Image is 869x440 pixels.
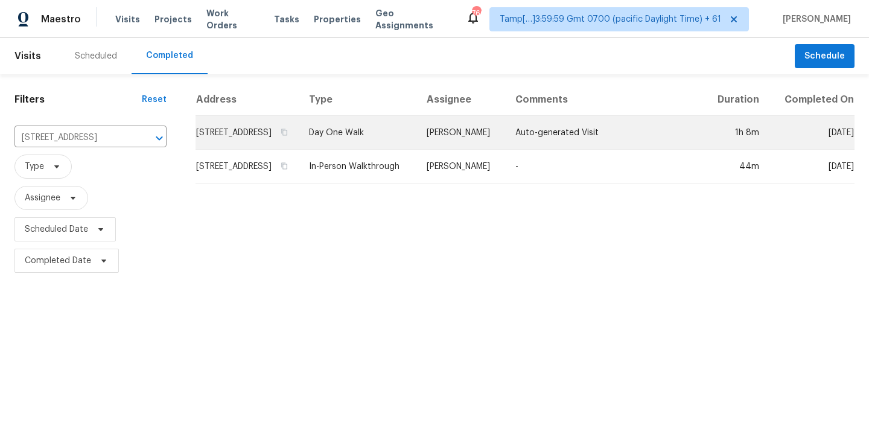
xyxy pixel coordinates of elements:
[704,84,769,116] th: Duration
[769,116,855,150] td: [DATE]
[25,255,91,267] span: Completed Date
[41,13,81,25] span: Maestro
[14,94,142,106] h1: Filters
[704,150,769,183] td: 44m
[151,130,168,147] button: Open
[146,49,193,62] div: Completed
[778,13,851,25] span: [PERSON_NAME]
[154,13,192,25] span: Projects
[299,150,417,183] td: In-Person Walkthrough
[299,116,417,150] td: Day One Walk
[704,116,769,150] td: 1h 8m
[75,50,117,62] div: Scheduled
[25,161,44,173] span: Type
[274,15,299,24] span: Tasks
[417,150,506,183] td: [PERSON_NAME]
[472,7,480,19] div: 766
[206,7,259,31] span: Work Orders
[506,150,704,183] td: -
[115,13,140,25] span: Visits
[500,13,721,25] span: Tamp[…]3:59:59 Gmt 0700 (pacific Daylight Time) + 61
[804,49,845,64] span: Schedule
[506,84,704,116] th: Comments
[769,84,855,116] th: Completed On
[25,192,60,204] span: Assignee
[14,43,41,69] span: Visits
[142,94,167,106] div: Reset
[314,13,361,25] span: Properties
[506,116,704,150] td: Auto-generated Visit
[196,116,299,150] td: [STREET_ADDRESS]
[417,84,506,116] th: Assignee
[196,150,299,183] td: [STREET_ADDRESS]
[14,129,133,147] input: Search for an address...
[279,161,290,171] button: Copy Address
[417,116,506,150] td: [PERSON_NAME]
[299,84,417,116] th: Type
[25,223,88,235] span: Scheduled Date
[769,150,855,183] td: [DATE]
[795,44,855,69] button: Schedule
[375,7,451,31] span: Geo Assignments
[196,84,299,116] th: Address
